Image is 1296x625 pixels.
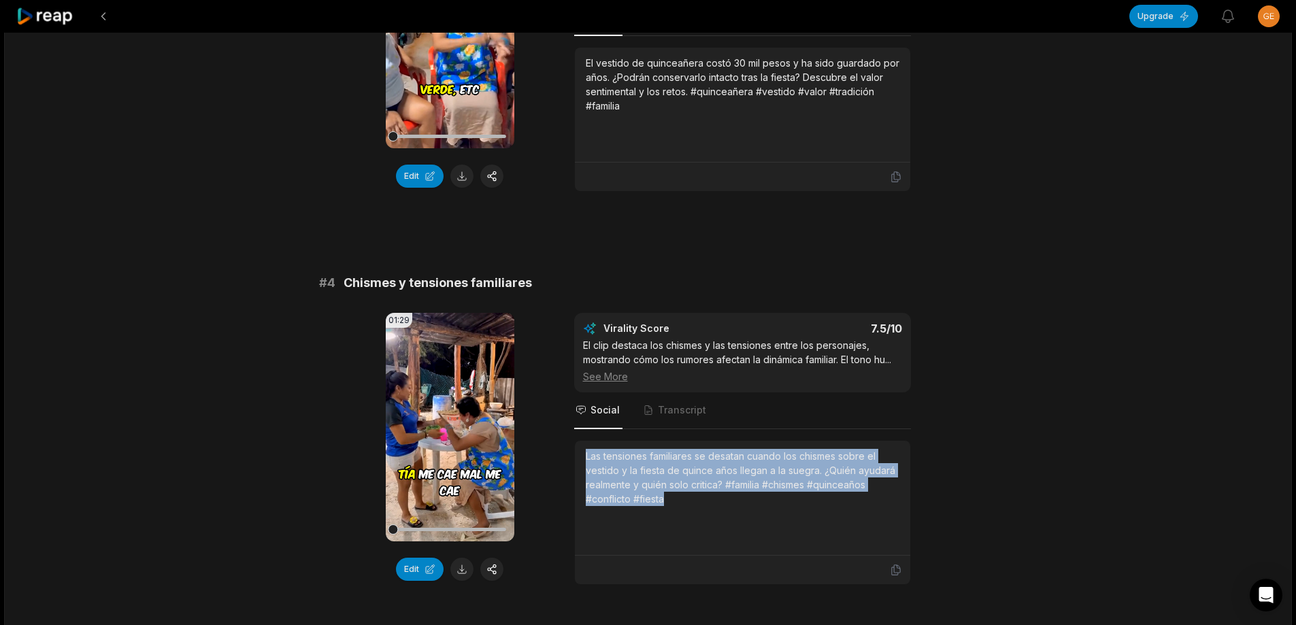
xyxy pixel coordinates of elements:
[344,273,532,292] span: Chismes y tensiones familiares
[586,449,899,506] div: Las tensiones familiares se desatan cuando los chismes sobre el vestido y la fiesta de quince año...
[1250,579,1282,611] div: Open Intercom Messenger
[319,273,335,292] span: # 4
[574,392,911,429] nav: Tabs
[756,322,902,335] div: 7.5 /10
[386,313,514,541] video: Your browser does not support mp4 format.
[583,369,902,384] div: See More
[586,56,899,113] div: El vestido de quinceañera costó 30 mil pesos y ha sido guardado por años. ¿Podrán conservarlo int...
[1129,5,1198,28] button: Upgrade
[583,338,902,384] div: El clip destaca los chismes y las tensiones entre los personajes, mostrando cómo los rumores afec...
[396,558,444,581] button: Edit
[396,165,444,188] button: Edit
[591,403,620,417] span: Social
[658,403,706,417] span: Transcript
[603,322,750,335] div: Virality Score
